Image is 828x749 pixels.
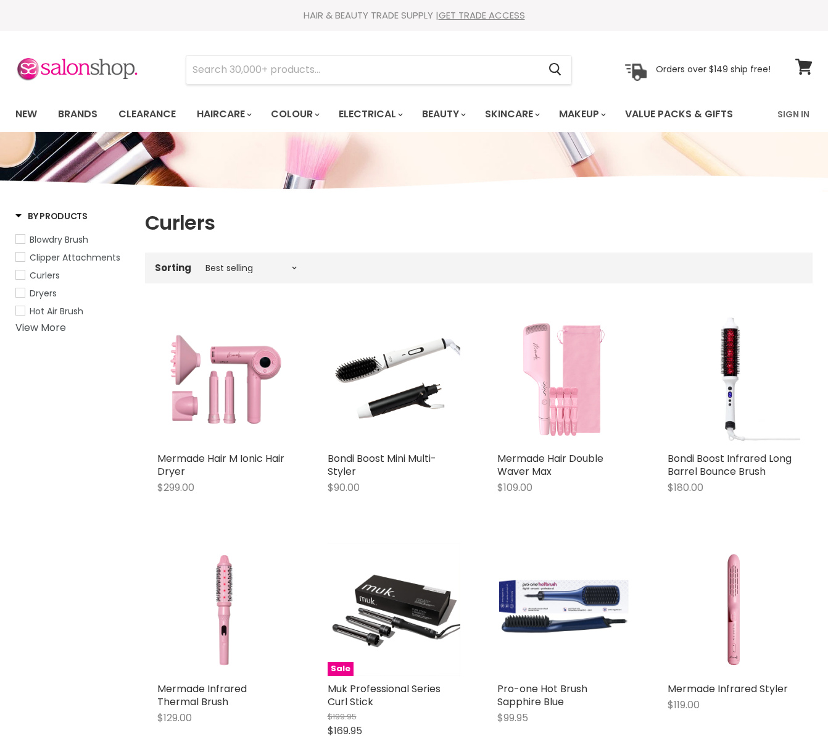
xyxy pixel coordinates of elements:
[157,313,291,446] img: Mermade Hair M Ionic Hair Dryer
[30,305,83,317] span: Hot Air Brush
[668,451,792,479] a: Bondi Boost Infrared Long Barrel Bounce Brush
[157,451,284,479] a: Mermade Hair M Ionic Hair Dryer
[328,543,461,676] a: Muk Professional Series Curl StickSale
[668,480,703,495] span: $180.00
[15,251,130,264] a: Clipper Attachments
[188,101,259,127] a: Haircare
[770,101,817,127] a: Sign In
[497,480,532,495] span: $109.00
[668,543,801,676] img: Mermade Infrared Styler
[668,313,801,446] img: Bondi Boost Infrared Long Barrel Bounce Brush
[497,543,631,676] img: Pro-one Hot Brush Sapphire Blue
[497,682,587,709] a: Pro-one Hot Brush Sapphire Blue
[15,287,130,300] a: Dryers
[328,682,441,709] a: Muk Professional Series Curl Stick
[6,96,756,132] ul: Main menu
[186,55,572,85] form: Product
[328,543,461,676] img: Muk Professional Series Curl Stick
[328,724,362,738] span: $169.95
[15,269,130,282] a: Curlers
[30,233,88,246] span: Blowdry Brush
[49,101,107,127] a: Brands
[15,304,130,318] a: Hot Air Brush
[109,101,185,127] a: Clearance
[616,101,742,127] a: Value Packs & Gifts
[145,210,813,236] h1: Curlers
[328,480,360,495] span: $90.00
[157,543,291,676] img: Mermade Infrared Thermal Brush
[30,287,57,299] span: Dryers
[328,711,357,722] span: $199.95
[328,451,436,479] a: Bondi Boost Mini Multi-Styler
[329,101,410,127] a: Electrical
[15,233,130,246] a: Blowdry Brush
[497,451,603,479] a: Mermade Hair Double Waver Max
[262,101,327,127] a: Colour
[328,313,461,446] img: Bondi Boost Mini Multi-Styler
[157,711,192,725] span: $129.00
[497,711,528,725] span: $99.95
[439,9,525,22] a: GET TRADE ACCESS
[15,320,66,335] a: View More
[6,101,46,127] a: New
[157,480,194,495] span: $299.00
[155,262,191,273] label: Sorting
[476,101,547,127] a: Skincare
[539,56,571,84] button: Search
[186,56,539,84] input: Search
[15,210,88,222] h3: By Products
[30,269,60,282] span: Curlers
[30,251,120,264] span: Clipper Attachments
[668,682,788,696] a: Mermade Infrared Styler
[497,313,631,446] img: Mermade Hair Double Waver Max
[656,64,771,75] p: Orders over $149 ship free!
[668,698,700,712] span: $119.00
[550,101,613,127] a: Makeup
[157,682,247,709] a: Mermade Infrared Thermal Brush
[328,662,354,676] span: Sale
[766,691,816,737] iframe: Gorgias live chat messenger
[413,101,473,127] a: Beauty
